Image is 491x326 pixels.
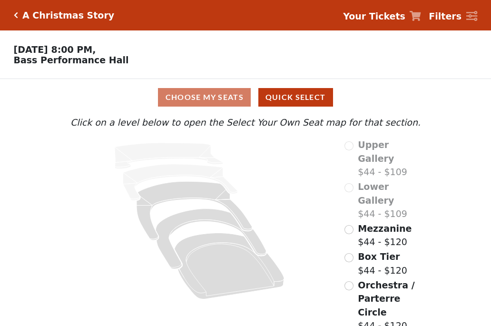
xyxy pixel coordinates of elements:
[14,12,18,19] a: Click here to go back to filters
[175,233,285,299] path: Orchestra / Parterre Circle - Seats Available: 151
[358,139,394,164] span: Upper Gallery
[358,280,414,317] span: Orchestra / Parterre Circle
[343,11,405,21] strong: Your Tickets
[22,10,114,21] h5: A Christmas Story
[358,251,400,262] span: Box Tier
[123,164,238,200] path: Lower Gallery - Seats Available: 0
[429,11,462,21] strong: Filters
[68,116,423,129] p: Click on a level below to open the Select Your Own Seat map for that section.
[358,223,412,234] span: Mezzanine
[115,143,223,169] path: Upper Gallery - Seats Available: 0
[429,10,477,23] a: Filters
[358,138,423,179] label: $44 - $109
[358,180,423,221] label: $44 - $109
[358,250,407,277] label: $44 - $120
[358,181,394,206] span: Lower Gallery
[258,88,333,107] button: Quick Select
[358,222,412,249] label: $44 - $120
[343,10,421,23] a: Your Tickets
